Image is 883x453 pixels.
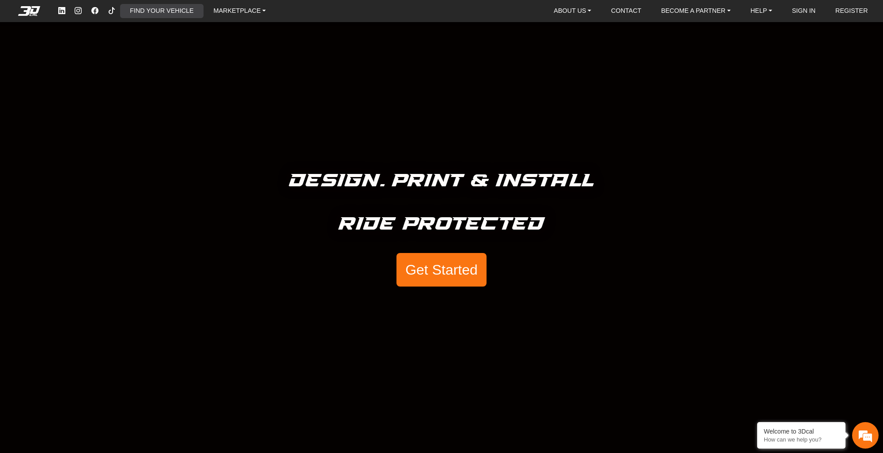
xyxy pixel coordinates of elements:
a: ABOUT US [550,4,595,18]
a: BECOME A PARTNER [657,4,734,18]
a: HELP [747,4,776,18]
a: CONTACT [608,4,645,18]
a: SIGN IN [789,4,819,18]
div: Welcome to 3Dcal [764,428,839,435]
p: How can we help you? [764,436,839,443]
button: Get Started [396,253,487,287]
h5: Design. Print & Install [289,166,594,196]
a: FIND YOUR VEHICLE [126,4,197,18]
a: MARKETPLACE [210,4,269,18]
a: REGISTER [832,4,872,18]
h5: Ride Protected [339,210,545,239]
